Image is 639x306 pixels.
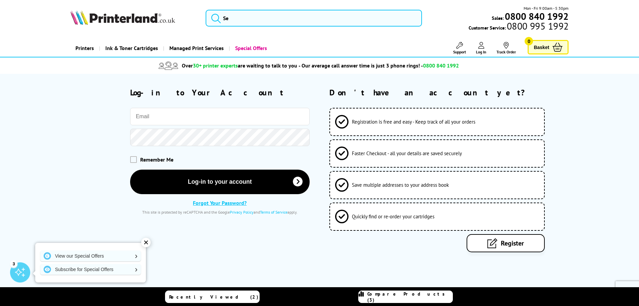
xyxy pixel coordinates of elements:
div: 3 [10,260,17,267]
div: This site is protected by reCAPTCHA and the Google and apply. [130,210,310,215]
span: Remember Me [140,156,173,163]
keeper-lock: Open Keeper Popup [296,113,304,121]
input: Email [130,108,310,125]
span: - Our average call answer time is just 3 phone rings! - [299,62,459,69]
a: Support [453,42,466,54]
a: Register [467,234,545,252]
h2: Log-in to Your Account [130,87,310,98]
a: Subscribe for Special Offers [40,264,141,275]
span: Support [453,49,466,54]
a: Recently Viewed (2) [165,291,260,303]
span: Register [501,239,524,248]
span: Sales: [492,15,504,21]
span: Faster Checkout - all your details are saved securely [352,150,462,157]
a: Special Offers [229,40,272,57]
span: 30+ printer experts [193,62,238,69]
span: Basket [534,43,549,52]
span: Recently Viewed (2) [169,294,259,300]
span: Customer Service: [469,23,569,31]
a: 0800 840 1992 [504,13,569,19]
a: Printers [70,40,99,57]
a: Ink & Toner Cartridges [99,40,163,57]
span: Mon - Fri 9:00am - 5:30pm [524,5,569,11]
a: Terms of Service [260,210,287,215]
a: View our Special Offers [40,251,141,261]
b: 0800 840 1992 [505,10,569,23]
a: Privacy Policy [230,210,254,215]
h2: Don't have an account yet? [329,87,569,98]
span: 0 [525,37,533,45]
a: Forgot Your Password? [193,200,247,206]
span: Quickly find or re-order your cartridges [352,213,434,220]
span: 0800 840 1992 [423,62,459,69]
a: Log In [476,42,486,54]
span: 0800 995 1992 [506,23,569,29]
a: Printerland Logo [70,10,198,26]
a: Track Order [496,42,516,54]
span: Over are waiting to talk to you [182,62,297,69]
span: Compare Products (3) [367,291,452,303]
span: Ink & Toner Cartridges [105,40,158,57]
span: Log In [476,49,486,54]
a: Basket 0 [528,40,569,54]
input: Se [206,10,422,27]
span: Save multiple addresses to your address book [352,182,449,188]
div: ✕ [141,238,151,247]
span: Registration is free and easy - Keep track of all your orders [352,119,475,125]
button: Log-in to your account [130,170,310,194]
img: Printerland Logo [70,10,175,25]
a: Compare Products (3) [358,291,453,303]
a: Managed Print Services [163,40,229,57]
